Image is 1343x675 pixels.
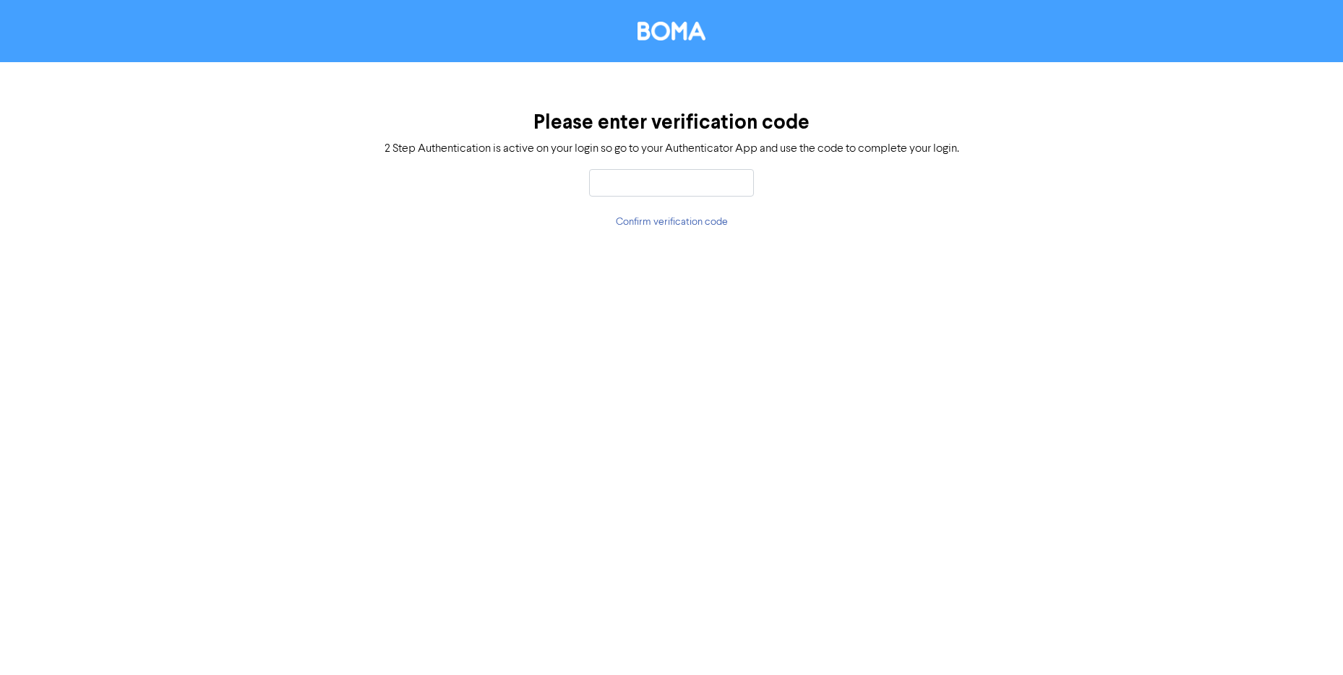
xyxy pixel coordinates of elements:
[533,111,810,135] h3: Please enter verification code
[1157,519,1343,675] iframe: Chat Widget
[385,140,959,158] div: 2 Step Authentication is active on your login so go to your Authenticator App and use the code to...
[638,22,705,40] img: BOMA Logo
[615,214,729,231] button: Confirm verification code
